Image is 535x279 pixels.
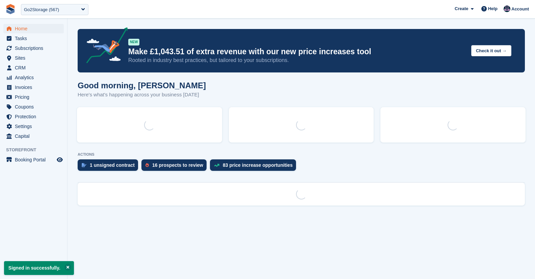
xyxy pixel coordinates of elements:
[78,159,141,174] a: 1 unsigned contract
[3,92,64,102] a: menu
[6,147,67,153] span: Storefront
[15,73,55,82] span: Analytics
[90,162,135,168] div: 1 unsigned contract
[15,122,55,131] span: Settings
[214,164,219,167] img: price_increase_opportunities-93ffe204e8149a01c8c9dc8f82e8f89637d9d84a8eef4429ea346261dce0b2c0.svg
[15,43,55,53] span: Subscriptions
[15,83,55,92] span: Invoices
[78,91,206,99] p: Here's what's happening across your business [DATE]
[15,53,55,63] span: Sites
[152,162,203,168] div: 16 prospects to review
[3,102,64,112] a: menu
[145,163,149,167] img: prospect-51fa495bee0391a8d652442698ab0144808aea92771e9ea1ae160a38d050c398.svg
[24,6,59,13] div: Go2Storage (567)
[15,24,55,33] span: Home
[488,5,498,12] span: Help
[3,155,64,164] a: menu
[78,81,206,90] h1: Good morning, [PERSON_NAME]
[81,27,128,66] img: price-adjustments-announcement-icon-8257ccfd72463d97f412b2fc003d46551f7dbcb40ab6d574587a9cd5c0d94...
[3,43,64,53] a: menu
[15,92,55,102] span: Pricing
[3,53,64,63] a: menu
[56,156,64,164] a: Preview store
[3,73,64,82] a: menu
[82,163,86,167] img: contract_signature_icon-13c848040528278c33f63329250d36e43548de30e8caae1d1a13099fd9432cc5.svg
[471,45,511,56] button: Check it out →
[15,102,55,112] span: Coupons
[3,112,64,121] a: menu
[78,152,525,157] p: ACTIONS
[3,63,64,72] a: menu
[128,47,466,57] p: Make £1,043.51 of extra revenue with our new price increases tool
[5,4,16,14] img: stora-icon-8386f47178a22dfd0bd8f6a31ec36ba5ce8667c1dd55bd0f319d3a0aa187defe.svg
[3,83,64,92] a: menu
[455,5,468,12] span: Create
[128,39,139,45] div: NEW
[15,34,55,43] span: Tasks
[15,112,55,121] span: Protection
[3,131,64,141] a: menu
[141,159,210,174] a: 16 prospects to review
[15,63,55,72] span: CRM
[3,122,64,131] a: menu
[15,155,55,164] span: Booking Portal
[223,162,293,168] div: 83 price increase opportunities
[504,5,510,12] img: Oliver Bruce
[4,261,74,275] p: Signed in successfully.
[15,131,55,141] span: Capital
[511,6,529,12] span: Account
[128,57,466,64] p: Rooted in industry best practices, but tailored to your subscriptions.
[210,159,299,174] a: 83 price increase opportunities
[3,34,64,43] a: menu
[3,24,64,33] a: menu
